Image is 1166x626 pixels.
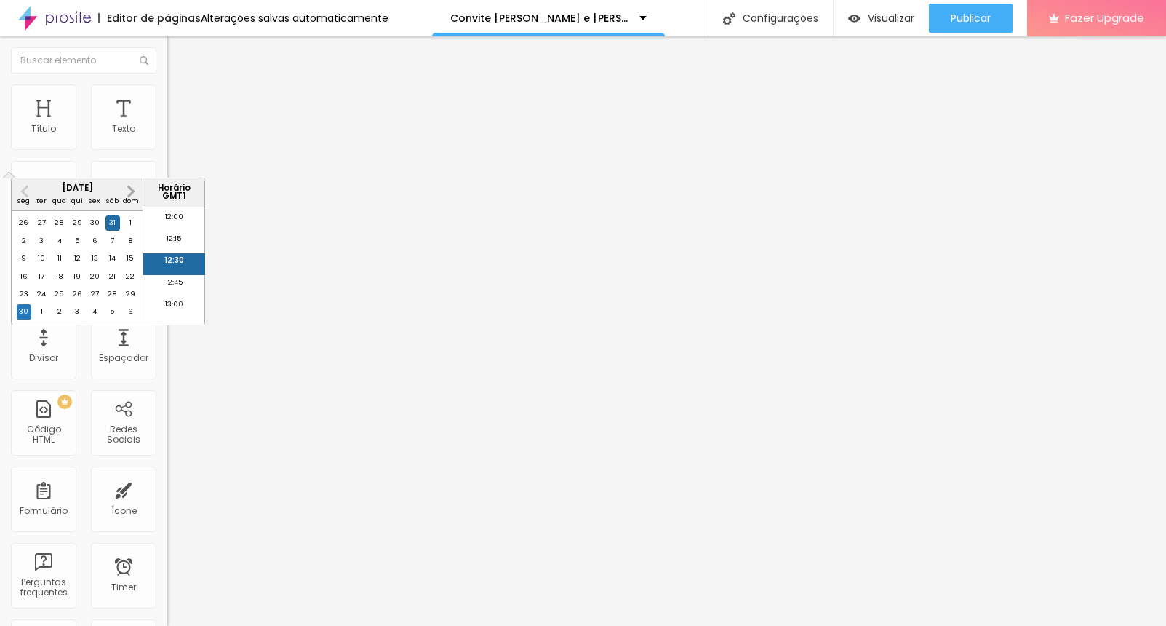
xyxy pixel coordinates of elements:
[105,251,120,266] div: Choose sábado, 14 de setembro de 2024
[34,194,49,208] div: ter
[123,304,137,319] div: Choose domingo, 6 de outubro de 2024
[52,215,67,230] div: Choose quarta-feira, 28 de agosto de 2024
[70,269,84,284] div: Choose quinta-feira, 19 de setembro de 2024
[52,234,67,248] div: Choose quarta-feira, 4 de setembro de 2024
[52,304,67,319] div: Choose quarta-feira, 2 de outubro de 2024
[848,12,860,25] img: view-1.svg
[34,287,49,301] div: Choose terça-feira, 24 de setembro de 2024
[17,287,31,301] div: Choose segunda-feira, 23 de setembro de 2024
[112,124,135,134] div: Texto
[17,215,31,230] div: Choose segunda-feira, 26 de agosto de 2024
[29,353,58,363] div: Divisor
[17,251,31,266] div: Choose segunda-feira, 9 de setembro de 2024
[87,234,102,248] div: Choose sexta-feira, 6 de setembro de 2024
[167,36,1166,626] iframe: Editor
[951,12,991,24] span: Publicar
[87,251,102,266] div: Choose sexta-feira, 13 de setembro de 2024
[143,210,205,231] li: 12:00
[70,287,84,301] div: Choose quinta-feira, 26 de setembro de 2024
[13,180,36,203] button: Previous Month
[31,124,56,134] div: Título
[105,234,120,248] div: Choose sábado, 7 de setembro de 2024
[87,304,102,319] div: Choose sexta-feira, 4 de outubro de 2024
[105,215,120,230] div: Choose sábado, 31 de agosto de 2024
[143,231,205,253] li: 12:15
[123,287,137,301] div: Choose domingo, 29 de setembro de 2024
[34,304,49,319] div: Choose terça-feira, 1 de outubro de 2024
[105,304,120,319] div: Choose sábado, 5 de outubro de 2024
[87,269,102,284] div: Choose sexta-feira, 20 de setembro de 2024
[123,269,137,284] div: Choose domingo, 22 de setembro de 2024
[105,287,120,301] div: Choose sábado, 28 de setembro de 2024
[143,253,205,275] li: 12:30
[450,13,628,23] p: Convite [PERSON_NAME] e [PERSON_NAME]
[70,234,84,248] div: Choose quinta-feira, 5 de setembro de 2024
[123,251,137,266] div: Choose domingo, 15 de setembro de 2024
[143,297,205,319] li: 13:00
[20,506,68,516] div: Formulário
[147,184,201,192] p: Horário
[105,194,120,208] div: sáb
[868,12,914,24] span: Visualizar
[34,234,49,248] div: Choose terça-feira, 3 de setembro de 2024
[111,582,136,593] div: Timer
[70,304,84,319] div: Choose quinta-feira, 3 de outubro de 2024
[123,215,137,230] div: Choose domingo, 1 de setembro de 2024
[34,215,49,230] div: Choose terça-feira, 27 de agosto de 2024
[98,13,201,23] div: Editor de páginas
[99,353,148,363] div: Espaçador
[929,4,1013,33] button: Publicar
[17,304,31,319] div: Choose segunda-feira, 30 de setembro de 2024
[70,251,84,266] div: Choose quinta-feira, 12 de setembro de 2024
[87,194,102,208] div: sex
[123,234,137,248] div: Choose domingo, 8 de setembro de 2024
[143,319,205,341] li: 13:15
[87,287,102,301] div: Choose sexta-feira, 27 de setembro de 2024
[87,215,102,230] div: Choose sexta-feira, 30 de agosto de 2024
[15,577,72,598] div: Perguntas frequentes
[15,424,72,445] div: Código HTML
[1065,12,1144,24] span: Fazer Upgrade
[95,424,152,445] div: Redes Sociais
[105,269,120,284] div: Choose sábado, 21 de setembro de 2024
[201,13,388,23] div: Alterações salvas automaticamente
[70,215,84,230] div: Choose quinta-feira, 29 de agosto de 2024
[119,180,143,203] button: Next Month
[52,251,67,266] div: Choose quarta-feira, 11 de setembro de 2024
[34,269,49,284] div: Choose terça-feira, 17 de setembro de 2024
[834,4,929,33] button: Visualizar
[17,269,31,284] div: Choose segunda-feira, 16 de setembro de 2024
[140,56,148,65] img: Icone
[52,269,67,284] div: Choose quarta-feira, 18 de setembro de 2024
[111,506,137,516] div: Ícone
[52,194,67,208] div: qua
[12,184,143,192] div: [DATE]
[11,47,156,74] input: Buscar elemento
[34,251,49,266] div: Choose terça-feira, 10 de setembro de 2024
[723,12,735,25] img: Icone
[15,215,140,321] div: month 2024-09
[17,234,31,248] div: Choose segunda-feira, 2 de setembro de 2024
[52,287,67,301] div: Choose quarta-feira, 25 de setembro de 2024
[143,275,205,297] li: 12:45
[70,194,84,208] div: qui
[147,192,201,200] p: GMT 1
